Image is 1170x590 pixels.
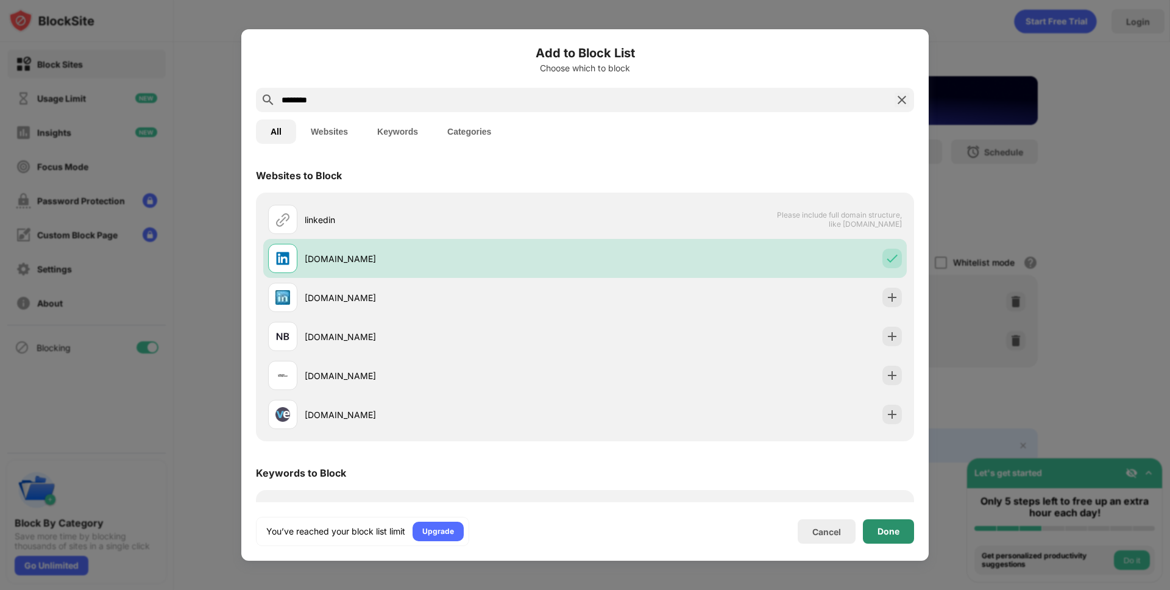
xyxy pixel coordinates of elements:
[275,368,290,383] img: favicons
[305,330,585,343] div: [DOMAIN_NAME]
[877,527,899,536] div: Done
[256,119,296,144] button: All
[275,329,290,344] img: favicons
[305,291,585,304] div: [DOMAIN_NAME]
[261,93,275,107] img: search.svg
[433,119,506,144] button: Categories
[275,251,290,266] img: favicons
[296,119,363,144] button: Websites
[305,408,585,421] div: [DOMAIN_NAME]
[305,369,585,382] div: [DOMAIN_NAME]
[305,213,585,226] div: linkedin
[256,63,914,73] div: Choose which to block
[363,119,433,144] button: Keywords
[305,252,585,265] div: [DOMAIN_NAME]
[275,212,290,227] img: url.svg
[256,467,346,479] div: Keywords to Block
[256,169,342,182] div: Websites to Block
[776,210,902,229] span: Please include full domain structure, like [DOMAIN_NAME]
[256,44,914,62] h6: Add to Block List
[422,525,454,538] div: Upgrade
[812,527,841,537] div: Cancel
[266,525,405,538] div: You’ve reached your block list limit
[275,407,290,422] img: favicons
[275,290,290,305] img: favicons
[895,93,909,107] img: search-close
